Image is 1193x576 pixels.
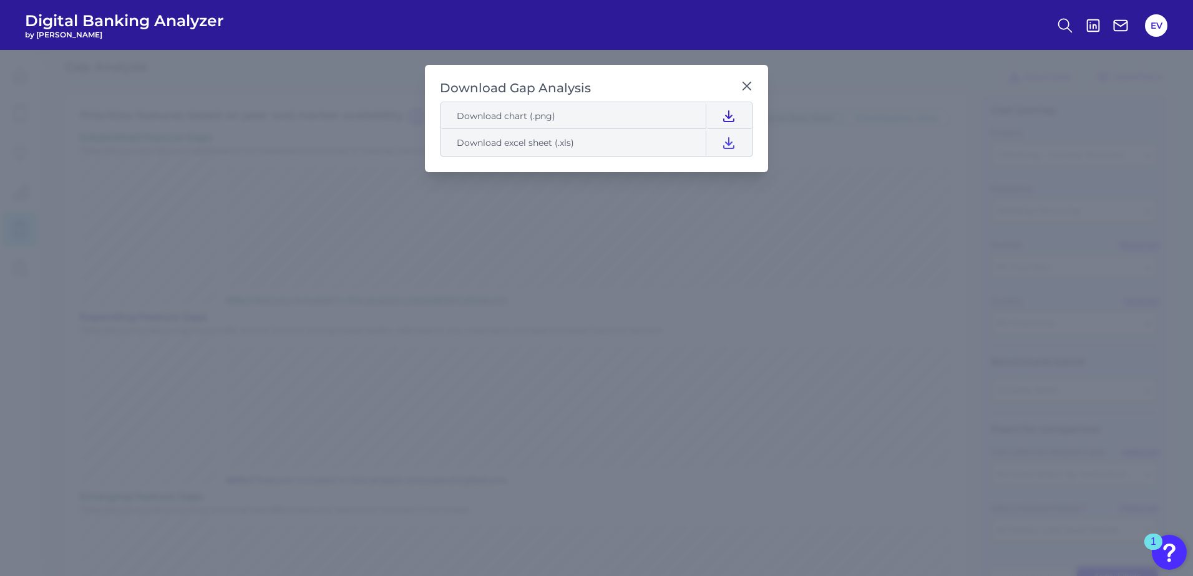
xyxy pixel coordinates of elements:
td: Download excel sheet (.xls) [442,130,706,155]
h2: Download Gap Analysis [440,80,736,97]
button: Open Resource Center, 1 new notification [1152,535,1187,570]
span: Digital Banking Analyzer [25,11,224,30]
span: by [PERSON_NAME] [25,30,224,39]
div: 1 [1151,542,1156,558]
td: Download chart (.png) [442,103,706,129]
button: EV [1145,14,1167,37]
